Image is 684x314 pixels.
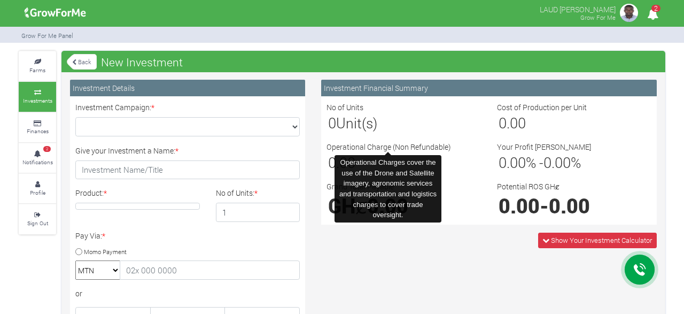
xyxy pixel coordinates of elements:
[327,181,394,192] label: Grand Total Payable
[19,174,56,203] a: Profile
[580,13,616,21] small: Grow For Me
[30,189,45,196] small: Profile
[21,2,90,24] img: growforme image
[328,114,479,132] h3: Unit(s)
[75,187,107,198] label: Product:
[75,102,154,113] label: Investment Campaign:
[499,194,650,218] h1: -
[499,154,650,171] h3: % - %
[499,193,540,219] span: 0.00
[321,80,657,96] div: Investment Financial Summary
[27,127,49,135] small: Finances
[497,102,587,113] label: Cost of Production per Unit
[540,2,616,15] p: LAUD [PERSON_NAME]
[328,153,355,172] span: 0.00
[43,146,51,152] span: 2
[27,219,48,227] small: Sign Out
[497,181,559,192] label: Potential ROS GHȼ
[75,288,300,299] div: or
[98,51,185,73] span: New Investment
[618,2,640,24] img: growforme image
[21,32,73,40] small: Grow For Me Panel
[23,97,52,104] small: Investments
[75,145,178,156] label: Give your Investment a Name:
[70,80,305,96] div: Investment Details
[19,51,56,81] a: Farms
[543,153,571,172] span: 0.00
[75,160,300,180] input: Investment Name/Title
[22,158,53,166] small: Notifications
[328,194,479,218] h1: GHȼ
[499,113,526,132] span: 0.00
[327,141,451,152] label: Operational Charge (Non Refundable)
[75,230,105,241] label: Pay Via:
[549,193,590,219] span: 0.00
[19,143,56,173] a: 2 Notifications
[497,141,591,152] label: Your Profit [PERSON_NAME]
[642,2,663,26] i: Notifications
[642,10,663,20] a: 2
[651,5,660,12] span: 2
[84,247,127,255] small: Momo Payment
[67,53,97,71] a: Back
[75,248,82,255] input: Momo Payment
[19,204,56,234] a: Sign Out
[328,113,336,132] span: 0
[335,155,441,223] div: Operational Charges cover the use of the Drone and Satellite imagery, agronomic services and tran...
[120,261,300,280] input: 02x 000 0000
[216,187,258,198] label: No of Units:
[29,66,45,74] small: Farms
[551,235,652,245] span: Show Your Investment Calculator
[19,113,56,142] a: Finances
[499,153,526,172] span: 0.00
[19,82,56,111] a: Investments
[327,102,363,113] label: No of Units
